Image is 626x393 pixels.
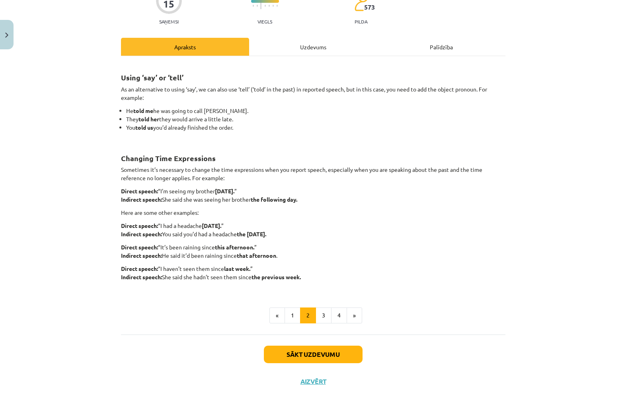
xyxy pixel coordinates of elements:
[121,208,505,217] p: Here are some other examples:
[121,243,505,260] p: “It’s been raining since ” He said it’d been raining since .
[121,187,505,204] p: “I’m seeing my brother ” She said she was seeing her brother
[121,196,162,203] strong: Indirect speech:
[121,187,158,195] strong: Direct speech:
[300,307,316,323] button: 2
[126,123,505,140] li: You you’d already finished the order.
[121,243,158,251] strong: Direct speech:
[224,265,250,272] strong: last week.
[298,377,328,385] button: Aizvērt
[347,307,362,323] button: »
[126,107,505,115] li: He he was going to call [PERSON_NAME].
[126,115,505,123] li: They they would arrive a little late.
[121,307,505,323] nav: Page navigation example
[121,154,216,163] strong: Changing Time Expressions
[377,38,505,56] div: Palīdzība
[237,252,276,259] strong: that afternoon
[121,265,158,272] strong: Direct speech:
[121,38,249,56] div: Apraksts
[269,307,285,323] button: «
[249,38,377,56] div: Uzdevums
[121,85,505,102] p: As an alternative to using ‘say’, we can also use ‘tell’ (‘told’ in the past) in reported speech,...
[121,230,162,237] strong: Indirect speech:
[135,124,153,131] strong: told us
[121,273,162,280] strong: Indirect speech:
[285,307,300,323] button: 1
[133,107,153,114] strong: told me
[121,222,505,238] p: “I had a headache ” You said you’d had a headache
[202,222,221,229] strong: [DATE].
[215,187,234,195] strong: [DATE].
[121,252,162,259] strong: Indirect speech:
[237,230,266,237] strong: the [DATE].
[316,307,332,323] button: 3
[5,33,8,38] img: icon-close-lesson-0947bae3869378f0d4975bcd49f059093ad1ed9edebbc8119c70593378902aed.svg
[138,115,159,123] strong: told her
[156,19,182,24] p: Saņemsi
[257,19,272,24] p: Viegls
[121,265,505,290] p: “I haven’t seen them since ” She said she hadn’t seen them since
[355,19,367,24] p: pilda
[364,4,375,11] span: 573
[121,222,158,229] strong: Direct speech:
[251,196,297,203] strong: the following day.
[252,273,301,280] strong: the previous week.
[121,165,505,182] p: Sometimes it’s necessary to change the time expressions when you report speech, especially when y...
[331,307,347,323] button: 4
[264,346,363,363] button: Sākt uzdevumu
[215,243,254,251] strong: this afternoon.
[121,73,183,82] strong: Using ‘say’ or ‘tell’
